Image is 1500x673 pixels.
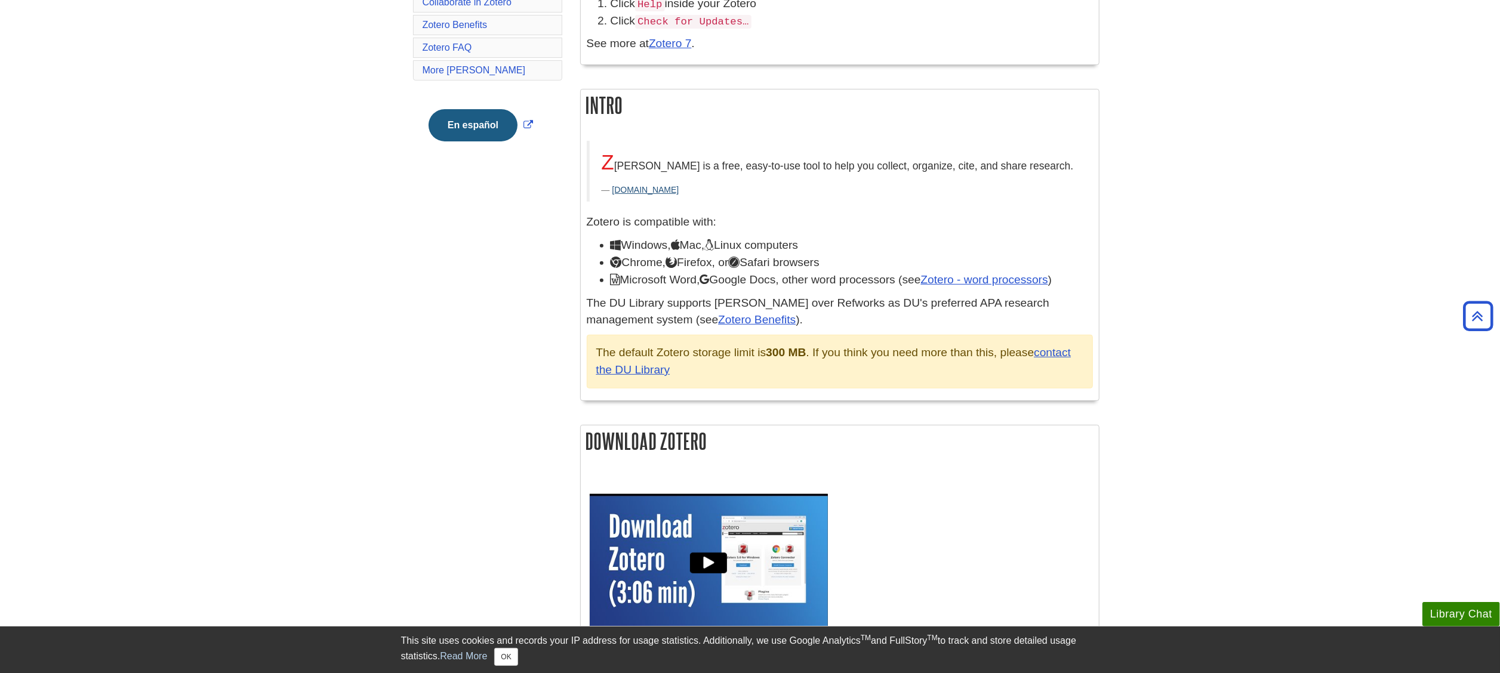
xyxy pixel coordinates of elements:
a: [DOMAIN_NAME] [612,185,679,195]
h2: Download Zotero [581,425,1099,457]
li: Windows, Mac, Linux computers [611,237,1093,254]
li: Microsoft Word, Google Docs, other word processors (see ) [611,271,1093,289]
div: The default Zotero storage limit is . If you think you need more than this, please [587,335,1093,388]
a: Zotero - word processors [921,273,1048,286]
p: [PERSON_NAME] is a free, easy-to-use tool to help you collect, organize, cite, and share research. [602,147,1081,178]
li: Chrome, Firefox, or Safari browsers [611,254,1093,271]
div: Video: Download Zotero [590,494,828,631]
div: This site uses cookies and records your IP address for usage statistics. Additionally, we use Goo... [401,634,1099,666]
a: More [PERSON_NAME] [423,65,525,75]
p: Zotero is compatible with: [587,214,1093,231]
strong: 300 MB [766,346,806,359]
code: Check for Updates… [635,15,751,29]
p: See more at . [587,35,1093,53]
a: Zotero FAQ [423,42,472,53]
a: Zotero Benefits [423,20,488,30]
p: The DU Library supports [PERSON_NAME] over Refworks as DU's preferred APA research management sys... [587,295,1093,329]
img: hqdefault.jpg [590,474,828,652]
button: Library Chat [1422,602,1500,626]
sup: TM [928,634,938,642]
button: Close [494,648,518,666]
button: En español [429,109,518,141]
a: Read More [440,651,487,661]
li: Click [611,13,1093,30]
a: Zotero Benefits [718,313,796,326]
span: Z [602,150,614,174]
h2: Intro [581,89,1099,121]
a: Zotero 7 [649,37,691,50]
a: Link opens in new window [426,120,536,130]
a: Back to Top [1459,308,1497,324]
a: contact the DU Library [596,346,1071,376]
sup: TM [861,634,871,642]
